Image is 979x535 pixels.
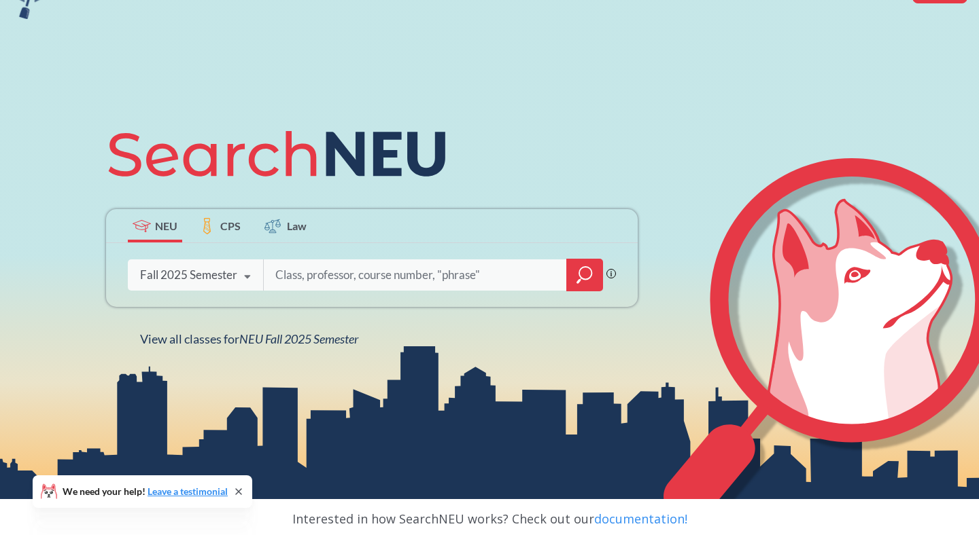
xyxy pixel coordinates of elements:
span: NEU Fall 2025 Semester [239,331,358,346]
a: documentation! [594,511,687,527]
div: Fall 2025 Semester [140,267,237,282]
a: Leave a testimonial [148,485,228,497]
span: View all classes for [140,331,358,346]
span: Law [287,218,307,234]
span: CPS [220,218,241,234]
svg: magnifying glass [577,265,593,284]
span: We need your help! [63,487,228,496]
span: NEU [155,218,177,234]
input: Class, professor, course number, "phrase" [274,261,557,289]
div: magnifying glass [566,259,603,291]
